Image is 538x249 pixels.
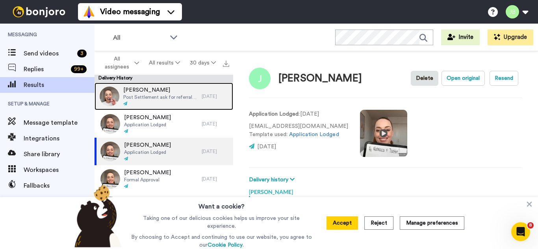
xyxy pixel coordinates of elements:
[223,61,229,67] img: export.svg
[400,216,464,230] button: Manage preferences
[95,165,233,193] a: [PERSON_NAME]Formal Approval[DATE]
[202,176,229,182] div: [DATE]
[442,71,485,86] button: Open original
[124,122,171,128] span: Application Lodged
[221,57,232,69] button: Export all results that match these filters now.
[129,214,314,230] p: Taking one of our delicious cookies helps us improve your site experience.
[278,73,362,84] div: [PERSON_NAME]
[249,175,297,184] button: Delivery history
[123,94,198,100] span: Post Settlement ask for referral and a google review
[202,148,229,155] div: [DATE]
[24,181,95,190] span: Fallbacks
[95,138,233,165] a: [PERSON_NAME]Application Lodged[DATE]
[208,242,243,248] a: Cookie Policy
[327,216,358,230] button: Accept
[124,114,171,122] span: [PERSON_NAME]
[95,110,233,138] a: [PERSON_NAME]Application Lodged[DATE]
[24,80,95,90] span: Results
[100,87,119,106] img: 76284ae2-e243-44e9-ab9c-5493edfda914-thumb.jpg
[101,55,133,71] span: All assignees
[95,83,233,110] a: [PERSON_NAME]Post Settlement ask for referral and a google review[DATE]
[24,118,95,127] span: Message template
[441,30,480,45] button: Invite
[123,86,198,94] span: [PERSON_NAME]
[488,30,533,45] button: Upgrade
[364,216,393,230] button: Reject
[100,169,120,189] img: 3e73463e-ea25-412a-81a6-2128122822d1-thumb.jpg
[249,68,271,89] img: Image of Justin
[249,111,299,117] strong: Application Lodged
[129,233,314,249] p: By choosing to Accept and continuing to use our website, you agree to our .
[202,121,229,127] div: [DATE]
[100,6,160,17] span: Video messaging
[100,114,120,134] img: 144ed662-b441-47b5-b13e-93ef0cd2553c-thumb.jpg
[95,193,233,220] a: [PERSON_NAME]Formal Approval[DATE]
[77,50,87,57] div: 3
[24,49,74,58] span: Send videos
[199,197,245,211] h3: Want a cookie?
[24,65,68,74] span: Replies
[96,52,144,74] button: All assignees
[490,71,518,86] button: Resend
[289,132,339,137] a: Application Lodged
[95,75,233,83] div: Delivery History
[411,71,438,86] button: Delete
[124,177,171,183] span: Formal Approval
[124,169,171,177] span: [PERSON_NAME]
[124,149,171,155] span: Application Lodged
[9,6,69,17] img: bj-logo-header-white.svg
[144,56,185,70] button: All results
[24,165,95,175] span: Workspaces
[100,142,120,161] img: 144ed662-b441-47b5-b13e-93ef0cd2553c-thumb.jpg
[257,144,276,149] span: [DATE]
[24,149,95,159] span: Share library
[71,65,87,73] div: 99 +
[124,196,171,204] span: [PERSON_NAME]
[249,110,348,118] p: : [DATE]
[511,222,530,241] iframe: Intercom live chat
[185,56,221,70] button: 30 days
[527,222,534,229] span: 8
[83,6,95,18] img: vm-color.svg
[113,33,166,42] span: All
[249,122,348,139] p: [EMAIL_ADDRESS][DOMAIN_NAME] Template used:
[67,184,126,247] img: bear-with-cookie.png
[124,141,171,149] span: [PERSON_NAME]
[202,93,229,100] div: [DATE]
[24,134,95,143] span: Integrations
[249,184,522,196] div: [PERSON_NAME]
